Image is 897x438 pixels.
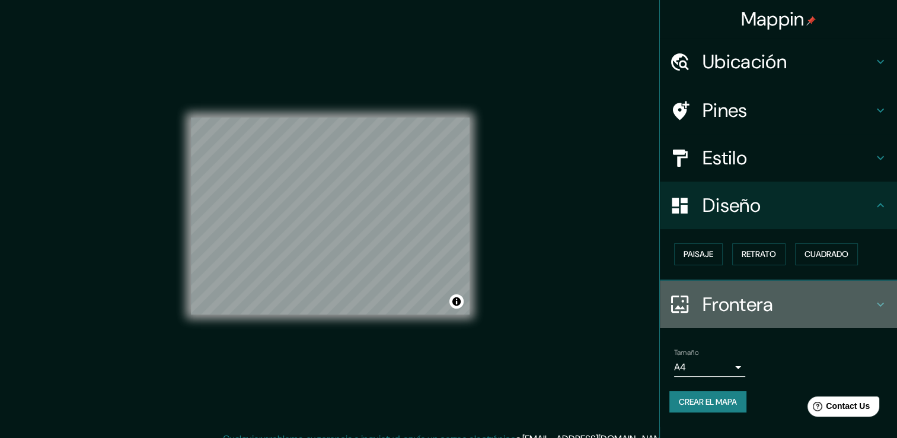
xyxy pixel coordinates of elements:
[732,243,786,265] button: Retrato
[703,146,873,170] h4: Estilo
[679,395,737,410] font: Crear el mapa
[674,358,745,377] div: A4
[660,182,897,229] div: Diseño
[684,247,713,262] font: Paisaje
[703,293,873,316] h4: Frontera
[805,247,848,262] font: Cuadrado
[741,7,805,31] font: Mappin
[449,294,464,309] button: Alternar atribución
[191,118,470,315] canvas: Mapa
[660,87,897,134] div: Pines
[791,392,884,425] iframe: Help widget launcher
[674,347,698,357] label: Tamaño
[703,193,873,217] h4: Diseño
[806,16,816,26] img: pin-icon.png
[660,281,897,328] div: Frontera
[674,243,723,265] button: Paisaje
[660,38,897,85] div: Ubicación
[703,99,873,122] h4: Pines
[795,243,858,265] button: Cuadrado
[660,134,897,182] div: Estilo
[669,391,746,413] button: Crear el mapa
[703,50,873,74] h4: Ubicación
[742,247,776,262] font: Retrato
